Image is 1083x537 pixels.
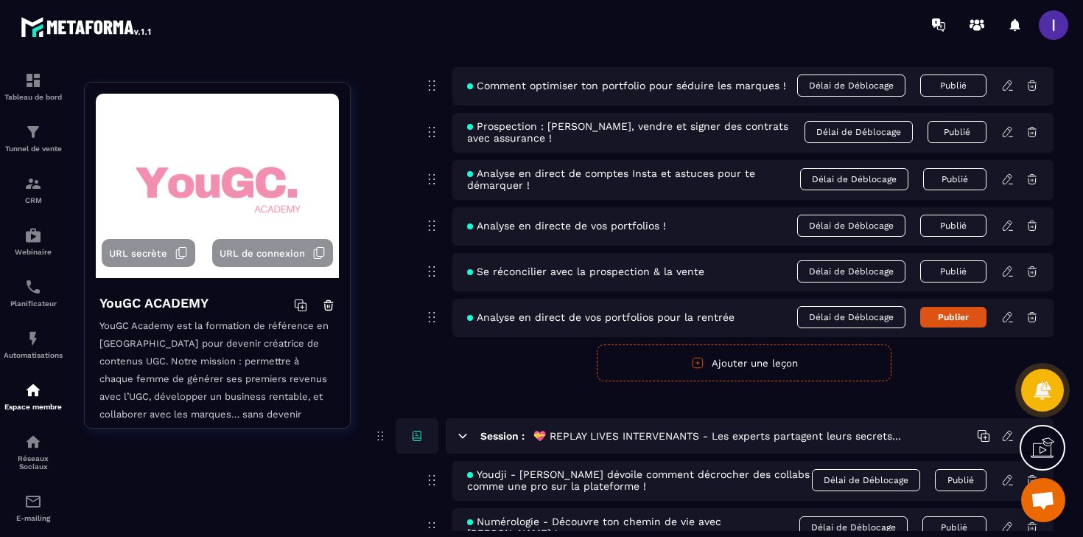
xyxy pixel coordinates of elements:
a: social-networksocial-networkRéseaux Sociaux [4,422,63,482]
button: Publié [920,75,986,97]
p: Espace membre [4,403,63,411]
span: Analyse en directe de vos portfolios ! [467,220,666,232]
h6: Session : [480,430,525,442]
button: Ajouter une leçon [597,344,891,381]
span: URL de connexion [220,248,305,259]
a: formationformationCRM [4,164,63,215]
span: Se réconcilier avec la prospection & la vente [467,266,704,277]
span: Prospection : [PERSON_NAME], vendre et signer des contrats avec assurance ! [467,120,805,144]
h4: YouGC ACADEMY [99,293,208,313]
span: Délai de Déblocage [800,168,908,190]
span: Délai de Déblocage [797,260,905,283]
a: Ouvrir le chat [1021,478,1065,522]
img: automations [24,381,42,399]
span: Délai de Déblocage [797,215,905,237]
p: Réseaux Sociaux [4,454,63,471]
p: E-mailing [4,514,63,522]
span: Analyse en direct de comptes Insta et astuces pour te démarquer ! [467,167,800,191]
p: Automatisations [4,351,63,359]
span: Comment optimiser ton portfolio pour séduire les marques ! [467,80,786,91]
span: Youdji - [PERSON_NAME] dévoile comment décrocher des collabs comme une pro sur la plateforme ! [467,468,812,492]
img: background [96,94,339,278]
a: automationsautomationsEspace membre [4,370,63,422]
img: scheduler [24,278,42,296]
button: Publié [935,469,986,491]
a: formationformationTableau de bord [4,60,63,112]
img: formation [24,175,42,193]
a: schedulerschedulerPlanificateur [4,267,63,319]
p: Tableau de bord [4,93,63,101]
img: email [24,493,42,510]
span: Délai de Déblocage [797,75,905,97]
img: automations [24,226,42,244]
p: CRM [4,196,63,204]
span: Analyse en direct de vos portfolios pour la rentrée [467,311,735,323]
button: Publié [928,121,986,143]
a: formationformationTunnel de vente [4,112,63,164]
a: emailemailE-mailing [4,482,63,533]
img: formation [24,72,42,89]
img: logo [21,13,153,40]
h5: 💝 REPLAY LIVES INTERVENANTS - Les experts partagent leurs secrets ! 💝 [533,429,902,443]
p: Tunnel de vente [4,145,63,153]
img: formation [24,123,42,141]
p: Planificateur [4,299,63,308]
a: automationsautomationsAutomatisations [4,319,63,370]
button: Publié [920,260,986,283]
span: Délai de Déblocage [805,121,913,143]
p: YouGC Academy est la formation de référence en [GEOGRAPHIC_DATA] pour devenir créatrice de conten... [99,317,335,457]
img: automations [24,330,42,347]
span: Délai de Déblocage [812,469,920,491]
button: Publié [923,168,986,190]
a: automationsautomationsWebinaire [4,215,63,267]
span: Délai de Déblocage [797,306,905,328]
button: Publié [920,215,986,237]
button: URL de connexion [212,239,333,267]
button: Publier [920,307,986,328]
button: URL secrète [102,239,195,267]
span: URL secrète [109,248,167,259]
p: Webinaire [4,248,63,256]
img: social-network [24,433,42,451]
